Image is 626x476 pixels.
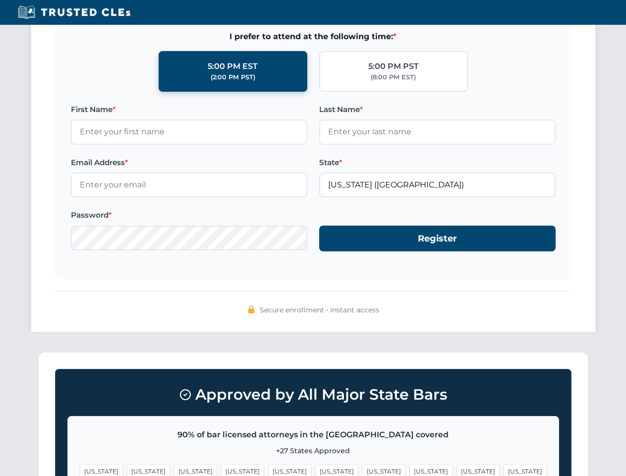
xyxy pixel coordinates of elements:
[71,209,307,221] label: Password
[260,304,379,315] span: Secure enrollment • Instant access
[211,72,255,82] div: (2:00 PM PST)
[319,119,556,144] input: Enter your last name
[319,173,556,197] input: Georgia (GA)
[319,226,556,252] button: Register
[15,5,133,20] img: Trusted CLEs
[71,30,556,43] span: I prefer to attend at the following time:
[80,428,547,441] p: 90% of bar licensed attorneys in the [GEOGRAPHIC_DATA] covered
[368,60,419,73] div: 5:00 PM PST
[319,157,556,169] label: State
[247,305,255,313] img: 🔒
[71,104,307,116] label: First Name
[80,445,547,456] p: +27 States Approved
[371,72,416,82] div: (8:00 PM EST)
[208,60,258,73] div: 5:00 PM EST
[67,381,559,408] h3: Approved by All Major State Bars
[319,104,556,116] label: Last Name
[71,173,307,197] input: Enter your email
[71,119,307,144] input: Enter your first name
[71,157,307,169] label: Email Address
